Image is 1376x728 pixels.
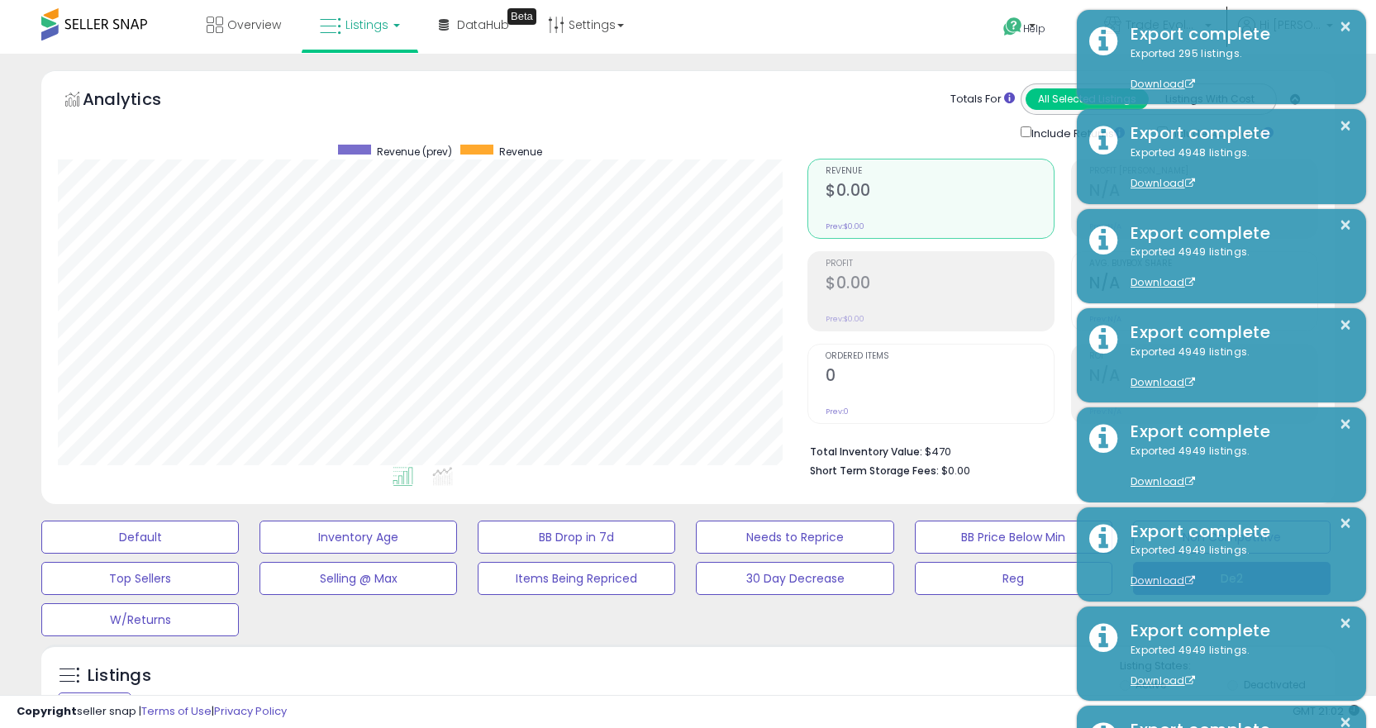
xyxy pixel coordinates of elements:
[696,521,893,554] button: Needs to Reprice
[826,181,1054,203] h2: $0.00
[478,562,675,595] button: Items Being Repriced
[227,17,281,33] span: Overview
[1339,17,1352,37] button: ×
[1118,543,1354,589] div: Exported 4949 listings.
[507,8,536,25] div: Tooltip anchor
[1131,275,1195,289] a: Download
[1131,375,1195,389] a: Download
[1118,22,1354,46] div: Export complete
[1118,619,1354,643] div: Export complete
[17,703,77,719] strong: Copyright
[826,259,1054,269] span: Profit
[457,17,509,33] span: DataHub
[826,352,1054,361] span: Ordered Items
[810,440,1306,460] li: $470
[1118,321,1354,345] div: Export complete
[58,692,131,708] div: Clear All Filters
[826,221,864,231] small: Prev: $0.00
[41,521,239,554] button: Default
[1118,420,1354,444] div: Export complete
[915,521,1112,554] button: BB Price Below Min
[826,366,1054,388] h2: 0
[1023,21,1045,36] span: Help
[377,145,452,159] span: Revenue (prev)
[1118,345,1354,391] div: Exported 4949 listings.
[1339,414,1352,435] button: ×
[259,562,457,595] button: Selling @ Max
[1131,176,1195,190] a: Download
[478,521,675,554] button: BB Drop in 7d
[1339,215,1352,236] button: ×
[826,314,864,324] small: Prev: $0.00
[1131,573,1195,588] a: Download
[1339,513,1352,534] button: ×
[345,17,388,33] span: Listings
[1118,46,1354,93] div: Exported 295 listings.
[1008,123,1145,142] div: Include Returns
[1339,613,1352,634] button: ×
[810,445,922,459] b: Total Inventory Value:
[1002,17,1023,37] i: Get Help
[941,463,970,478] span: $0.00
[1339,315,1352,335] button: ×
[499,145,542,159] span: Revenue
[1131,77,1195,91] a: Download
[1026,88,1149,110] button: All Selected Listings
[1089,407,1121,416] small: Prev: N/A
[1118,121,1354,145] div: Export complete
[41,603,239,636] button: W/Returns
[990,4,1078,54] a: Help
[1131,673,1195,688] a: Download
[214,703,287,719] a: Privacy Policy
[1118,145,1354,192] div: Exported 4948 listings.
[1118,643,1354,689] div: Exported 4949 listings.
[826,274,1054,296] h2: $0.00
[17,704,287,720] div: seller snap | |
[1339,116,1352,136] button: ×
[915,562,1112,595] button: Reg
[696,562,893,595] button: 30 Day Decrease
[950,92,1015,107] div: Totals For
[1131,474,1195,488] a: Download
[41,562,239,595] button: Top Sellers
[1118,245,1354,291] div: Exported 4949 listings.
[826,407,849,416] small: Prev: 0
[1293,703,1359,719] span: 2025-09-15 21:02 GMT
[88,664,151,688] h5: Listings
[1118,221,1354,245] div: Export complete
[83,88,193,115] h5: Analytics
[1118,444,1354,490] div: Exported 4949 listings.
[141,703,212,719] a: Terms of Use
[810,464,939,478] b: Short Term Storage Fees:
[826,167,1054,176] span: Revenue
[1118,520,1354,544] div: Export complete
[259,521,457,554] button: Inventory Age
